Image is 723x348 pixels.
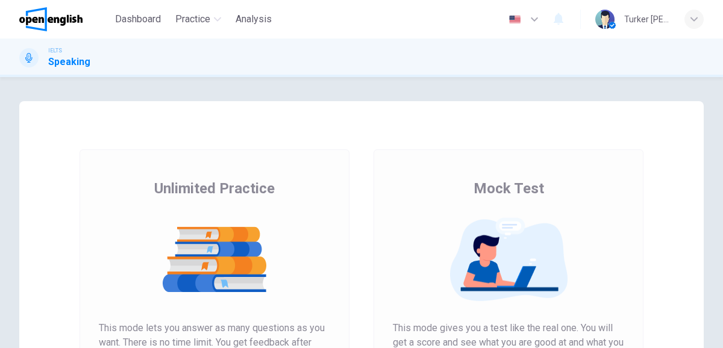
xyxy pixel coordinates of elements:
[474,179,544,198] span: Mock Test
[236,12,272,26] span: Analysis
[48,46,62,55] span: IELTS
[19,7,83,31] img: OpenEnglish logo
[154,179,275,198] span: Unlimited Practice
[19,7,110,31] a: OpenEnglish logo
[175,12,210,26] span: Practice
[507,15,522,24] img: en
[110,8,166,30] button: Dashboard
[115,12,161,26] span: Dashboard
[595,10,615,29] img: Profile picture
[48,55,90,69] h1: Speaking
[171,8,226,30] button: Practice
[231,8,277,30] button: Analysis
[624,12,670,26] div: Turker [PERSON_NAME]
